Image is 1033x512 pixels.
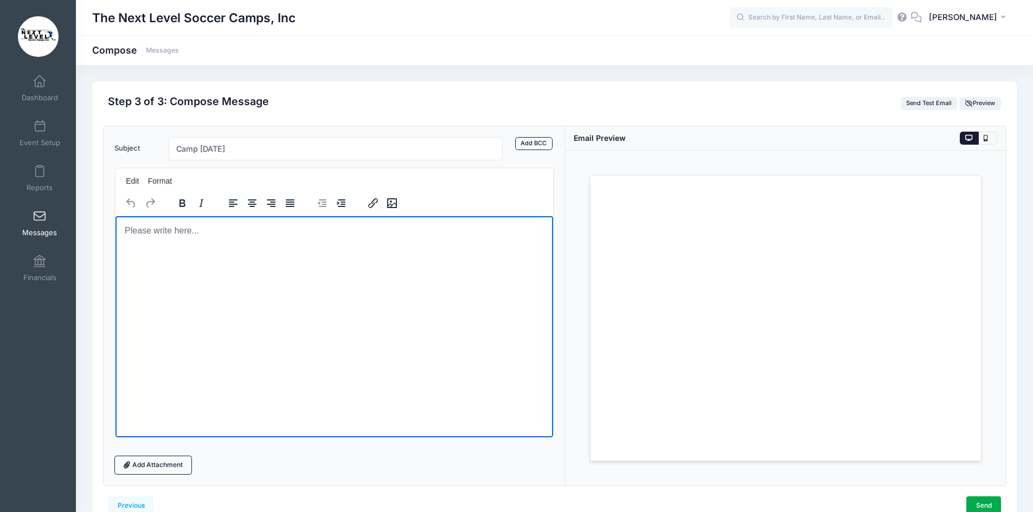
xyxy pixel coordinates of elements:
[146,47,179,55] a: Messages
[114,456,193,474] a: Add Attachment
[14,204,66,242] a: Messages
[14,249,66,287] a: Financials
[515,137,553,150] a: Add BCC
[262,196,280,211] button: Align right
[116,216,554,437] iframe: Rich Text Area
[14,69,66,107] a: Dashboard
[357,192,408,213] div: image
[122,196,140,211] button: Undo
[306,192,357,213] div: indentation
[116,192,166,213] div: history
[730,7,893,29] input: Search by First Name, Last Name, or Email...
[169,137,503,160] input: Subject
[929,11,997,23] span: [PERSON_NAME]
[281,196,299,211] button: Justify
[922,5,1017,30] button: [PERSON_NAME]
[18,16,59,57] img: The Next Level Soccer Camps, Inc
[217,192,306,213] div: alignment
[313,196,331,211] button: Decrease indent
[574,132,626,144] div: Email Preview
[27,183,53,192] span: Reports
[192,196,210,211] button: Italic
[959,97,1000,110] button: Preview
[173,196,191,211] button: Bold
[901,97,958,110] button: Send Test Email
[166,192,217,213] div: formatting
[92,44,179,56] h1: Compose
[108,95,269,108] h2: Step 3 of 3: Compose Message
[109,137,163,160] label: Subject
[364,196,382,211] button: Insert/edit link
[965,99,996,107] span: Preview
[224,196,242,211] button: Align left
[92,5,296,30] h1: The Next Level Soccer Camps, Inc
[148,177,172,185] span: Format
[243,196,261,211] button: Align center
[14,114,66,152] a: Event Setup
[126,177,139,185] span: Edit
[22,93,58,102] span: Dashboard
[22,228,57,237] span: Messages
[383,196,401,211] button: Insert/edit image
[23,273,56,282] span: Financials
[332,196,350,211] button: Increase indent
[14,159,66,197] a: Reports
[20,138,60,147] span: Event Setup
[141,196,159,211] button: Redo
